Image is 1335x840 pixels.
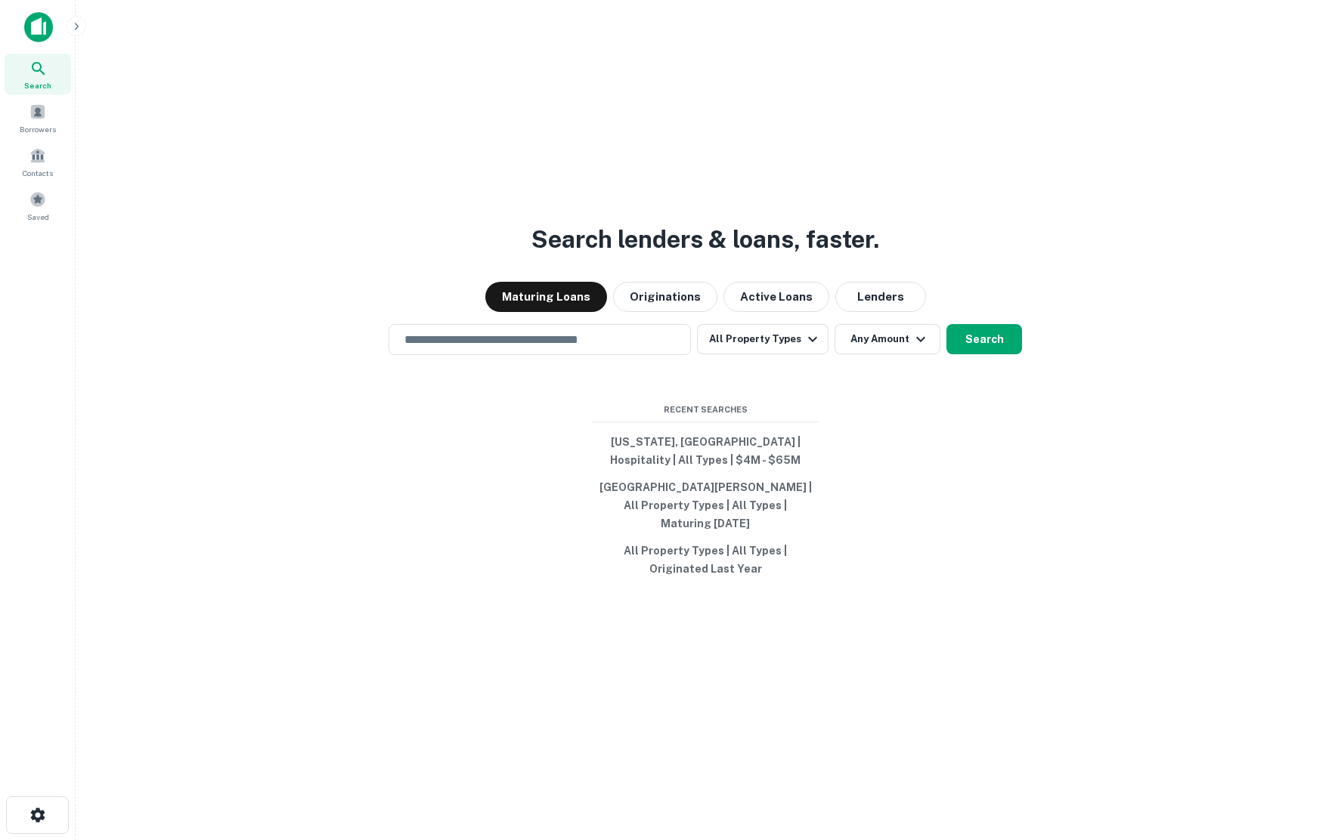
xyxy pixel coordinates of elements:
a: Search [5,54,71,94]
button: Any Amount [835,324,940,354]
span: Search [24,79,51,91]
button: Active Loans [723,282,829,312]
button: Search [946,324,1022,354]
h3: Search lenders & loans, faster. [531,221,879,258]
button: [GEOGRAPHIC_DATA][PERSON_NAME] | All Property Types | All Types | Maturing [DATE] [592,474,819,537]
span: Saved [27,211,49,223]
a: Saved [5,185,71,226]
button: Lenders [835,282,926,312]
button: All Property Types [697,324,829,354]
img: capitalize-icon.png [24,12,53,42]
span: Borrowers [20,123,56,135]
a: Contacts [5,141,71,182]
button: Originations [613,282,717,312]
iframe: Chat Widget [1259,719,1335,792]
button: Maturing Loans [485,282,607,312]
span: Recent Searches [592,403,819,416]
a: Borrowers [5,97,71,138]
span: Contacts [23,167,53,179]
button: All Property Types | All Types | Originated Last Year [592,537,819,582]
button: [US_STATE], [GEOGRAPHIC_DATA] | Hospitality | All Types | $4M - $65M [592,428,819,474]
